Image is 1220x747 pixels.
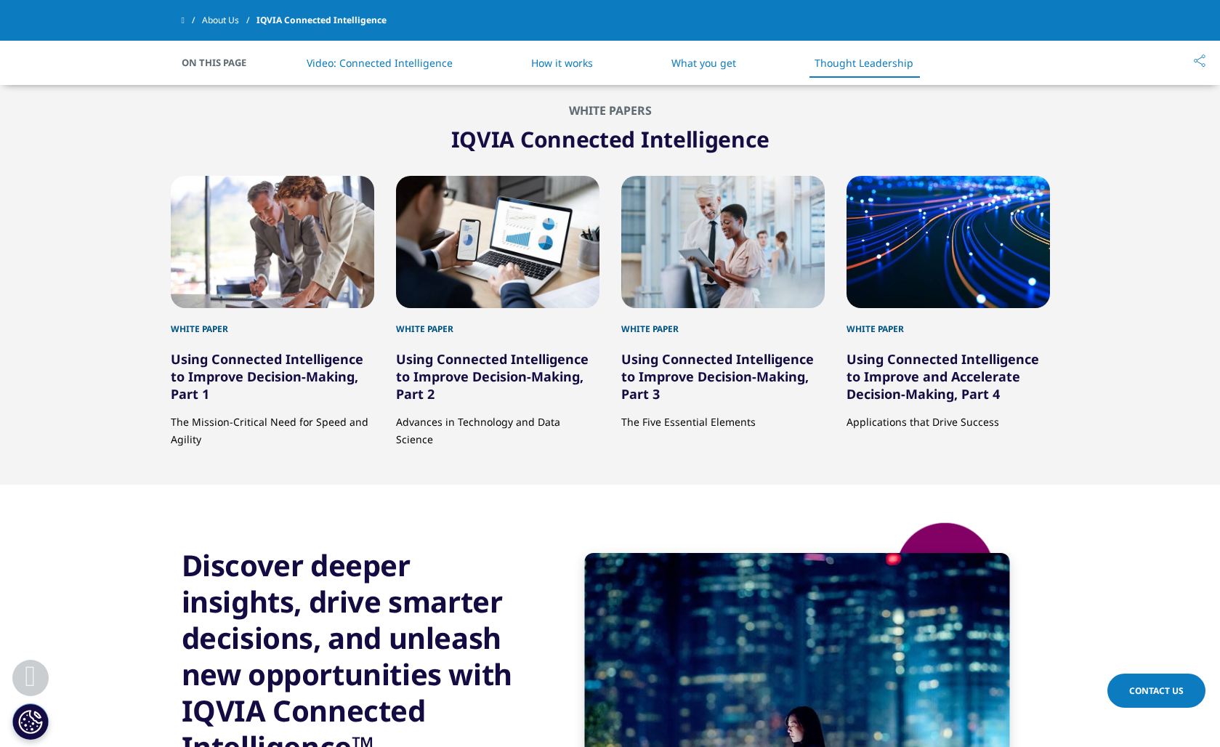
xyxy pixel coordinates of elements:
[171,308,374,336] div: White Paper
[621,350,814,403] a: Using Connected Intelligence to Improve Decision-Making, Part 3
[531,56,593,70] a: How it works
[1107,674,1205,708] a: Contact Us
[621,308,825,336] div: White Paper
[307,56,453,70] a: Video: Connected Intelligence
[202,7,256,33] a: About Us
[171,350,363,403] a: Using Connected Intelligence to Improve Decision-Making, Part 1
[182,55,262,70] span: On This Page
[815,56,913,70] a: Thought Leadership
[847,403,1050,431] p: Applications that Drive Success
[847,350,1039,403] a: Using Connected Intelligence to Improve and Accelerate Decision-Making, Part 4
[1129,685,1184,697] span: Contact Us
[396,350,589,403] a: Using Connected Intelligence to Improve Decision-Making, Part 2
[396,403,599,448] p: Advances in Technology and Data Science
[671,56,736,70] a: What you get
[847,308,1050,336] div: White Paper
[256,7,387,33] span: IQVIA Connected Intelligence
[396,308,599,336] div: White Paper
[12,703,49,740] button: Cookie Settings
[182,103,1039,118] h2: White Papers
[621,403,825,431] p: The Five Essential Elements
[182,118,1039,154] h1: IQVIA Connected Intelligence
[171,403,374,448] p: The Mission-Critical Need for Speed and Agility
